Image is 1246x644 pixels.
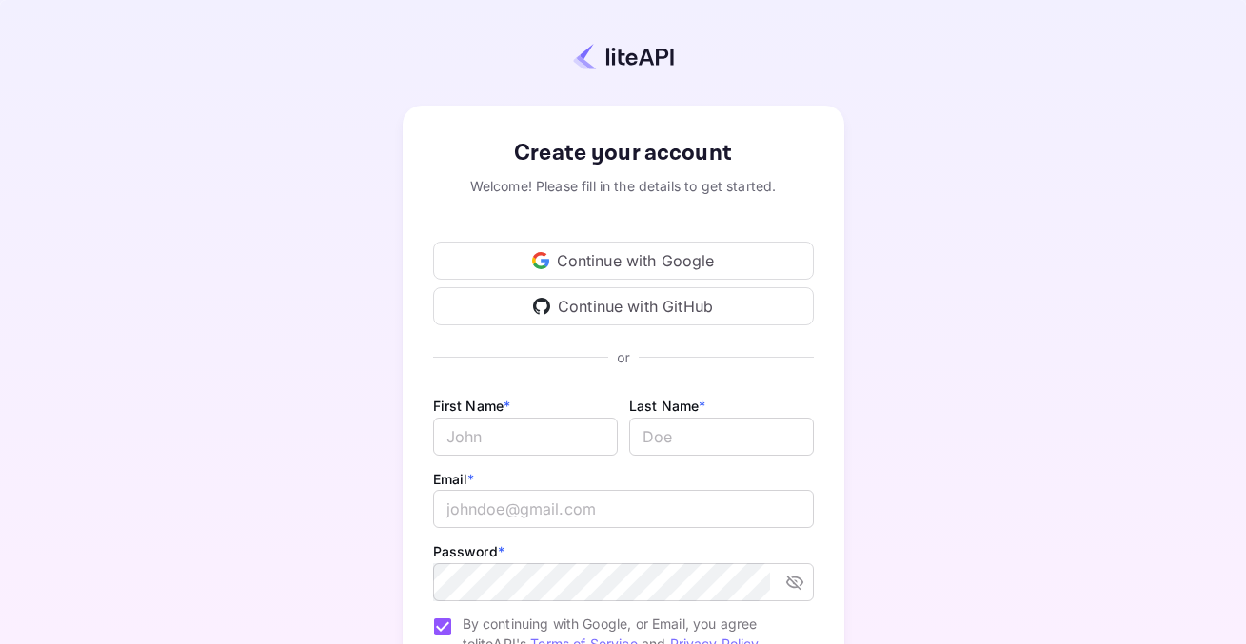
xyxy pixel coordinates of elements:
[433,543,504,559] label: Password
[778,565,812,599] button: toggle password visibility
[433,287,814,325] div: Continue with GitHub
[629,418,814,456] input: Doe
[433,490,814,528] input: johndoe@gmail.com
[433,471,475,487] label: Email
[629,398,706,414] label: Last Name
[573,43,674,70] img: liteapi
[433,176,814,196] div: Welcome! Please fill in the details to get started.
[433,242,814,280] div: Continue with Google
[433,136,814,170] div: Create your account
[433,398,511,414] label: First Name
[433,418,618,456] input: John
